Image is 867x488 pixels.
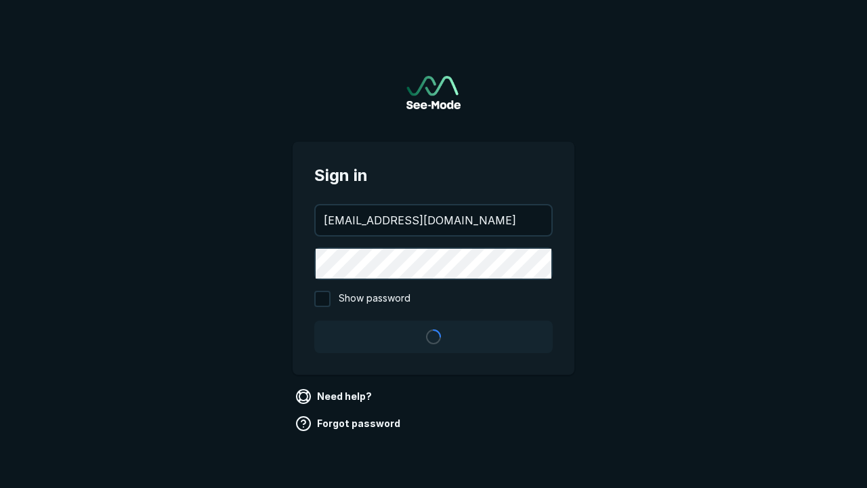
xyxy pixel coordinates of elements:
a: Go to sign in [406,76,461,109]
img: See-Mode Logo [406,76,461,109]
input: your@email.com [316,205,551,235]
span: Sign in [314,163,553,188]
a: Need help? [293,386,377,407]
a: Forgot password [293,413,406,434]
span: Show password [339,291,410,307]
